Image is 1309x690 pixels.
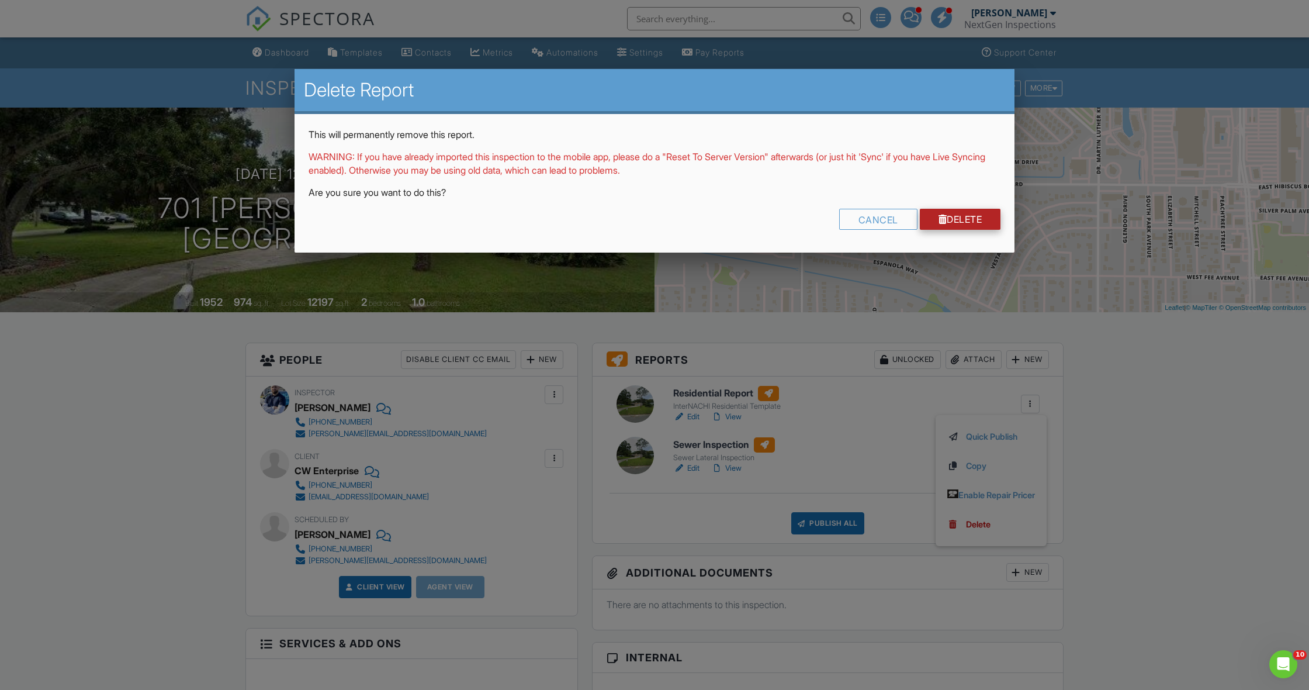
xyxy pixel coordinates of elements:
h2: Delete Report [304,78,1005,102]
span: 10 [1293,650,1307,660]
div: Cancel [839,209,917,230]
a: Delete [920,209,1001,230]
iframe: Intercom live chat [1269,650,1297,678]
p: Are you sure you want to do this? [309,186,1000,199]
p: WARNING: If you have already imported this inspection to the mobile app, please do a "Reset To Se... [309,150,1000,177]
p: This will permanently remove this report. [309,128,1000,141]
